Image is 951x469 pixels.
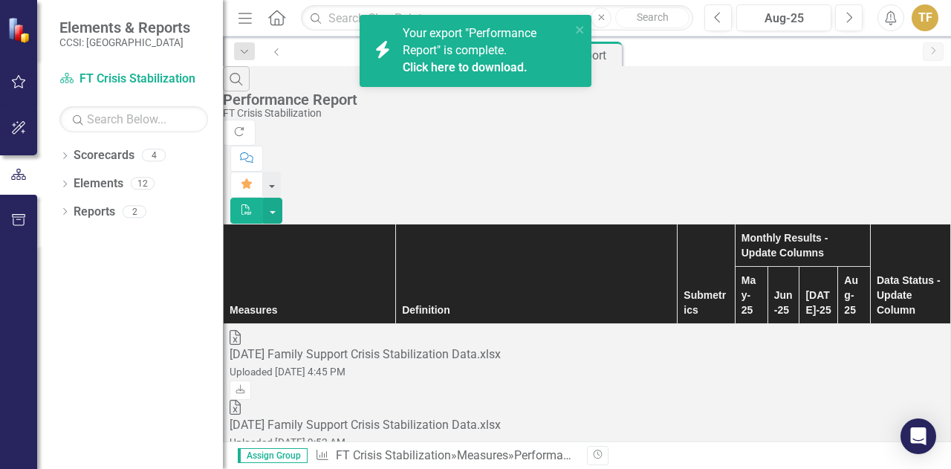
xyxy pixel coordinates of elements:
[74,147,134,164] a: Scorecards
[223,108,944,119] div: FT Crisis Stabilization
[123,205,146,218] div: 2
[736,4,831,31] button: Aug-25
[301,5,693,31] input: Search ClearPoint...
[74,204,115,221] a: Reports
[402,303,671,317] div: Definition
[637,11,669,23] span: Search
[844,273,864,317] div: Aug-25
[305,56,442,74] div: Crisis Stabilization Landing Page
[403,26,567,77] span: Your export "Performance Report" is complete.
[912,4,938,31] button: TF
[59,71,208,88] a: FT Crisis Stabilization
[615,7,689,28] button: Search
[7,16,33,42] img: ClearPoint Strategy
[900,418,936,454] div: Open Intercom Messenger
[741,273,762,317] div: May-25
[774,288,793,317] div: Jun-25
[403,60,528,74] a: Click here to download.
[457,448,508,462] a: Measures
[238,448,308,463] span: Assign Group
[131,178,155,190] div: 12
[230,346,944,363] div: [DATE] Family Support Crisis Stabilization Data.xlsx
[230,366,345,378] small: Uploaded [DATE] 4:45 PM
[575,21,585,38] button: close
[514,448,619,462] div: Performance Report
[684,288,728,317] div: Submetrics
[292,42,455,60] a: Crisis Stabilization Landing Page
[230,436,345,448] small: Uploaded [DATE] 9:52 AM
[142,149,166,162] div: 4
[230,417,944,434] div: [DATE] Family Support Crisis Stabilization Data.xlsx
[805,288,831,317] div: [DATE]-25
[741,10,826,28] div: Aug-25
[336,448,451,462] a: FT Crisis Stabilization
[59,36,190,48] small: CCSI: [GEOGRAPHIC_DATA]
[741,230,864,260] div: Monthly Results - Update Columns
[59,19,190,36] span: Elements & Reports
[59,106,208,132] input: Search Below...
[230,303,389,317] div: Measures
[74,175,123,193] a: Elements
[315,447,576,465] div: » »
[877,273,944,317] div: Data Status - Update Column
